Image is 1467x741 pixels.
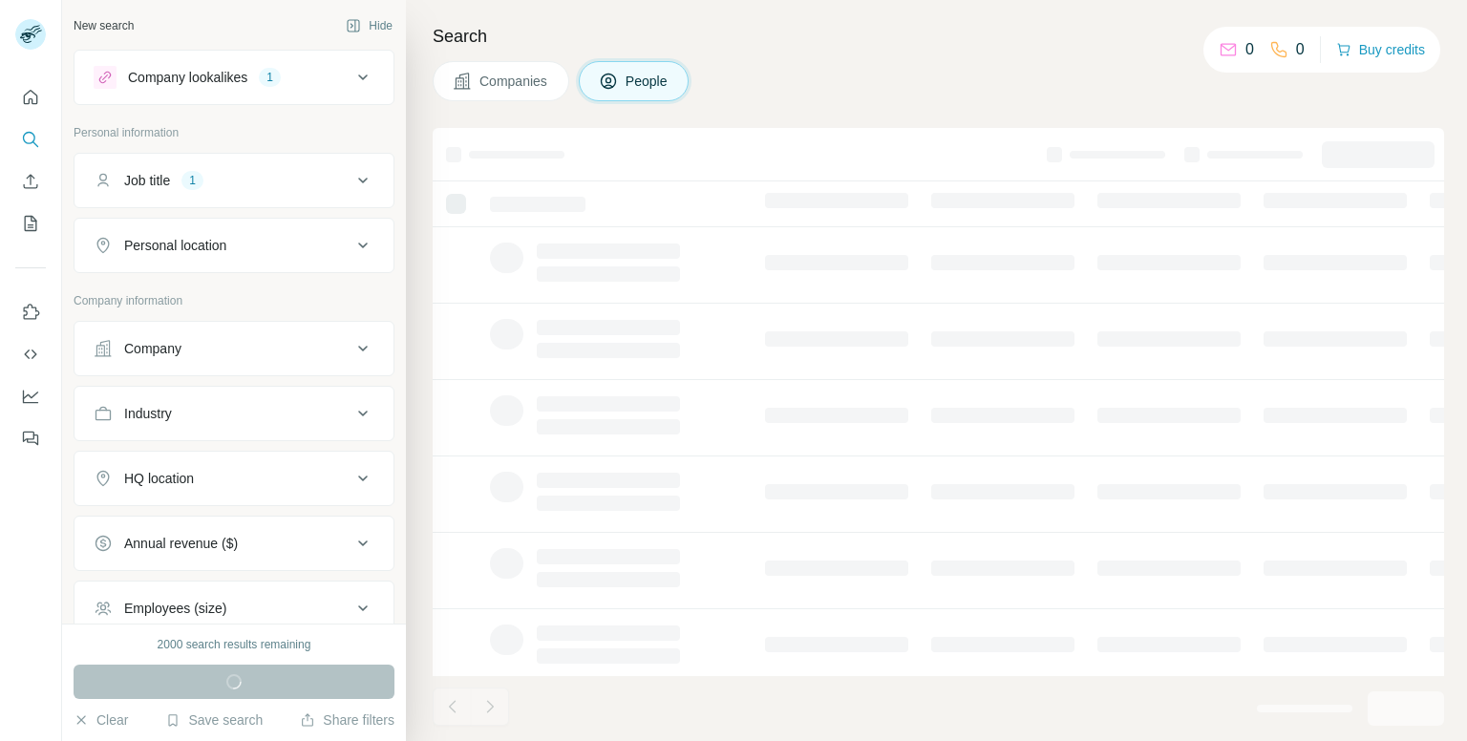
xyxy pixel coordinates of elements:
[74,520,393,566] button: Annual revenue ($)
[74,391,393,436] button: Industry
[124,339,181,358] div: Company
[128,68,247,87] div: Company lookalikes
[15,421,46,455] button: Feedback
[479,72,549,91] span: Companies
[15,295,46,329] button: Use Surfe on LinkedIn
[15,206,46,241] button: My lists
[124,404,172,423] div: Industry
[74,292,394,309] p: Company information
[74,17,134,34] div: New search
[433,23,1444,50] h4: Search
[1296,38,1305,61] p: 0
[124,171,170,190] div: Job title
[15,337,46,371] button: Use Surfe API
[124,534,238,553] div: Annual revenue ($)
[165,710,263,730] button: Save search
[1245,38,1254,61] p: 0
[15,80,46,115] button: Quick start
[1336,36,1425,63] button: Buy credits
[15,164,46,199] button: Enrich CSV
[259,69,281,86] div: 1
[74,54,393,100] button: Company lookalikes1
[74,222,393,268] button: Personal location
[626,72,670,91] span: People
[124,599,226,618] div: Employees (size)
[181,172,203,189] div: 1
[124,236,226,255] div: Personal location
[15,379,46,413] button: Dashboard
[15,122,46,157] button: Search
[74,124,394,141] p: Personal information
[74,326,393,371] button: Company
[74,158,393,203] button: Job title1
[332,11,406,40] button: Hide
[74,455,393,501] button: HQ location
[158,636,311,653] div: 2000 search results remaining
[74,585,393,631] button: Employees (size)
[124,469,194,488] div: HQ location
[74,710,128,730] button: Clear
[300,710,394,730] button: Share filters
